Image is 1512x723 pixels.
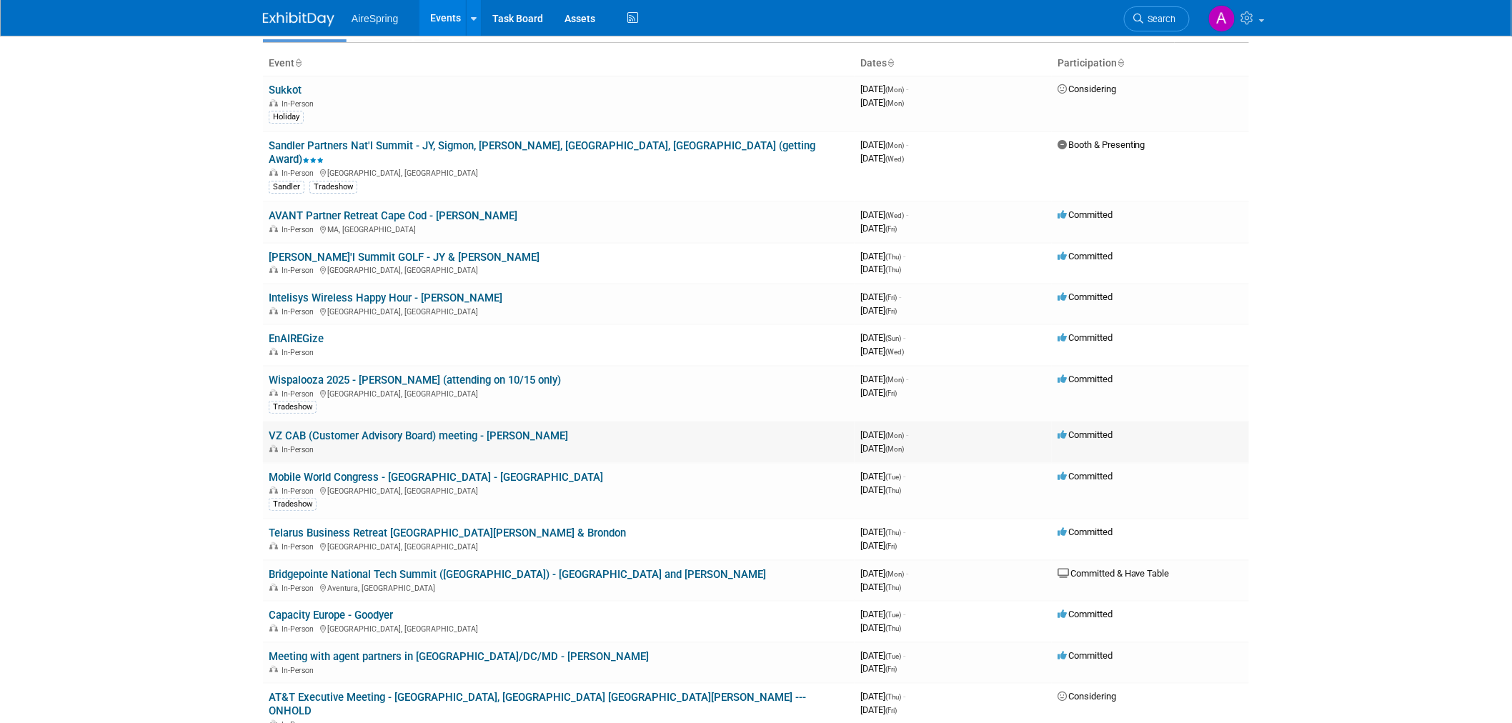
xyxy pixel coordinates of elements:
[885,529,901,537] span: (Thu)
[269,527,626,539] a: Telarus Business Retreat [GEOGRAPHIC_DATA][PERSON_NAME] & Brondon
[860,264,901,274] span: [DATE]
[885,665,897,673] span: (Fri)
[860,622,901,633] span: [DATE]
[269,542,278,549] img: In-Person Event
[885,294,897,301] span: (Fri)
[269,389,278,397] img: In-Person Event
[885,225,897,233] span: (Fri)
[269,139,815,166] a: Sandler Partners Nat'l Summit - JY, Sigmon, [PERSON_NAME], [GEOGRAPHIC_DATA], [GEOGRAPHIC_DATA] (...
[269,305,849,316] div: [GEOGRAPHIC_DATA], [GEOGRAPHIC_DATA]
[860,663,897,674] span: [DATE]
[269,111,304,124] div: Holiday
[860,387,897,398] span: [DATE]
[903,609,905,619] span: -
[269,223,849,234] div: MA, [GEOGRAPHIC_DATA]
[269,540,849,552] div: [GEOGRAPHIC_DATA], [GEOGRAPHIC_DATA]
[269,401,317,414] div: Tradeshow
[1058,209,1113,220] span: Committed
[860,332,905,343] span: [DATE]
[860,84,908,94] span: [DATE]
[269,181,304,194] div: Sandler
[269,568,766,581] a: Bridgepointe National Tech Summit ([GEOGRAPHIC_DATA]) - [GEOGRAPHIC_DATA] and [PERSON_NAME]
[885,611,901,619] span: (Tue)
[885,141,904,149] span: (Mon)
[860,209,908,220] span: [DATE]
[1058,691,1116,702] span: Considering
[282,169,318,178] span: In-Person
[1058,251,1113,261] span: Committed
[282,624,318,634] span: In-Person
[885,445,904,453] span: (Mon)
[1058,609,1113,619] span: Committed
[1058,332,1113,343] span: Committed
[269,291,502,304] a: Intelisys Wireless Happy Hour - [PERSON_NAME]
[906,374,908,384] span: -
[269,169,278,176] img: In-Person Event
[1058,429,1113,440] span: Committed
[903,650,905,661] span: -
[269,584,278,591] img: In-Person Event
[903,471,905,482] span: -
[1052,51,1249,76] th: Participation
[903,527,905,537] span: -
[860,374,908,384] span: [DATE]
[282,266,318,275] span: In-Person
[885,584,901,592] span: (Thu)
[885,155,904,163] span: (Wed)
[906,429,908,440] span: -
[885,693,901,701] span: (Thu)
[903,251,905,261] span: -
[352,13,398,24] span: AireSpring
[860,429,908,440] span: [DATE]
[1124,6,1190,31] a: Search
[269,264,849,275] div: [GEOGRAPHIC_DATA], [GEOGRAPHIC_DATA]
[860,650,905,661] span: [DATE]
[860,471,905,482] span: [DATE]
[860,484,901,495] span: [DATE]
[903,332,905,343] span: -
[887,57,894,69] a: Sort by Start Date
[269,374,561,387] a: Wispalooza 2025 - [PERSON_NAME] (attending on 10/15 only)
[269,609,393,622] a: Capacity Europe - Goodyer
[269,84,302,96] a: Sukkot
[282,225,318,234] span: In-Person
[860,568,908,579] span: [DATE]
[269,624,278,632] img: In-Person Event
[1058,139,1145,150] span: Booth & Presenting
[263,51,855,76] th: Event
[906,568,908,579] span: -
[1058,291,1113,302] span: Committed
[906,209,908,220] span: -
[282,445,318,454] span: In-Person
[1058,471,1113,482] span: Committed
[860,305,897,316] span: [DATE]
[885,99,904,107] span: (Mon)
[269,484,849,496] div: [GEOGRAPHIC_DATA], [GEOGRAPHIC_DATA]
[269,209,517,222] a: AVANT Partner Retreat Cape Cod - [PERSON_NAME]
[885,473,901,481] span: (Tue)
[885,707,897,714] span: (Fri)
[269,166,849,178] div: [GEOGRAPHIC_DATA], [GEOGRAPHIC_DATA]
[903,691,905,702] span: -
[269,387,849,399] div: [GEOGRAPHIC_DATA], [GEOGRAPHIC_DATA]
[282,584,318,593] span: In-Person
[269,332,324,345] a: EnAIREGize
[269,445,278,452] img: In-Person Event
[269,650,649,663] a: Meeting with agent partners in [GEOGRAPHIC_DATA]/DC/MD - [PERSON_NAME]
[1058,84,1116,94] span: Considering
[885,253,901,261] span: (Thu)
[1058,527,1113,537] span: Committed
[860,251,905,261] span: [DATE]
[860,704,897,715] span: [DATE]
[269,691,806,717] a: AT&T Executive Meeting - [GEOGRAPHIC_DATA], [GEOGRAPHIC_DATA] [GEOGRAPHIC_DATA][PERSON_NAME] --- ...
[885,487,901,494] span: (Thu)
[282,542,318,552] span: In-Person
[899,291,901,302] span: -
[1058,568,1170,579] span: Committed & Have Table
[269,498,317,511] div: Tradeshow
[282,487,318,496] span: In-Person
[906,139,908,150] span: -
[885,348,904,356] span: (Wed)
[282,99,318,109] span: In-Person
[282,348,318,357] span: In-Person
